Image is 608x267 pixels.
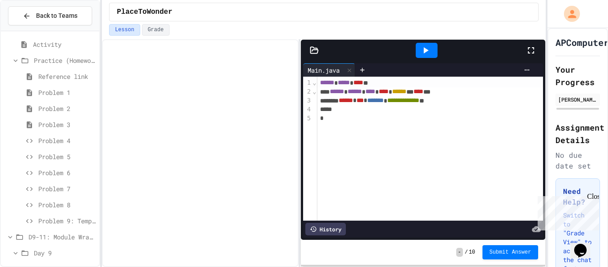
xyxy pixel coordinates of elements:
[490,249,531,256] span: Submit Answer
[117,7,172,17] span: PlaceToWonder
[312,88,316,95] span: Fold line
[4,4,61,57] div: Chat with us now!Close
[34,248,96,258] span: Day 9
[38,168,96,177] span: Problem 6
[36,11,77,21] span: Back to Teams
[305,223,346,235] div: History
[555,121,600,146] h2: Assignment Details
[555,150,600,171] div: No due date set
[142,24,170,36] button: Grade
[38,216,96,226] span: Problem 9: Temperature Converter
[28,232,96,242] span: D9-11: Module Wrap Up
[534,193,599,230] iframe: chat widget
[482,245,539,259] button: Submit Answer
[558,95,597,103] div: [PERSON_NAME]
[303,105,312,114] div: 4
[38,184,96,193] span: Problem 7
[38,200,96,209] span: Problem 8
[465,249,468,256] span: /
[8,6,92,25] button: Back to Teams
[109,24,140,36] button: Lesson
[38,104,96,113] span: Problem 2
[555,63,600,88] h2: Your Progress
[303,87,312,96] div: 2
[38,152,96,161] span: Problem 5
[38,120,96,129] span: Problem 3
[38,136,96,145] span: Problem 4
[303,78,312,87] div: 1
[33,40,96,49] span: Activity
[38,72,96,81] span: Reference link
[303,114,312,123] div: 5
[303,96,312,105] div: 3
[303,66,344,75] div: Main.java
[456,248,463,257] span: -
[34,56,96,65] span: Practice (Homework, if needed)
[312,79,316,86] span: Fold line
[303,63,355,77] div: Main.java
[38,88,96,97] span: Problem 1
[469,249,475,256] span: 10
[555,4,582,24] div: My Account
[563,186,592,207] h3: Need Help?
[571,231,599,258] iframe: chat widget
